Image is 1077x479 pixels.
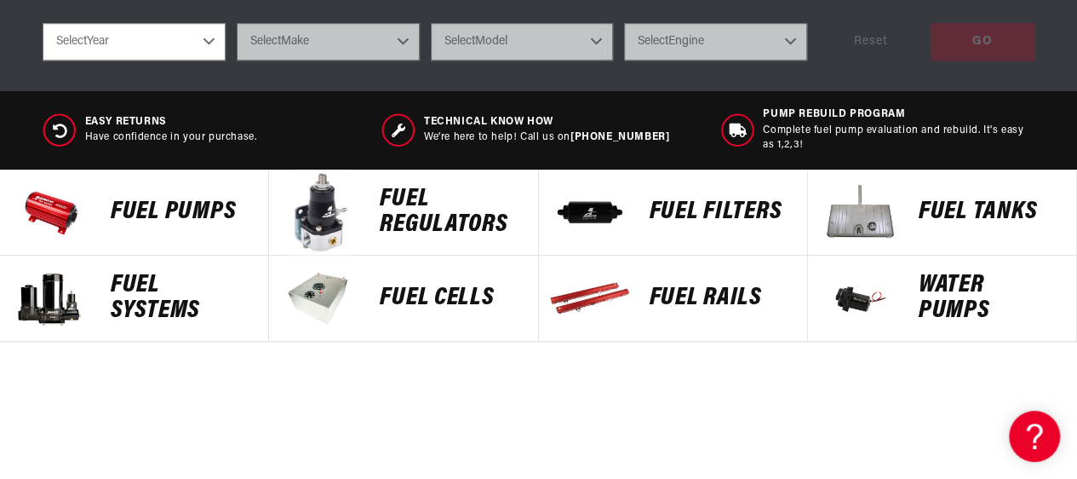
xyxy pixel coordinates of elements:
p: Fuel Tanks [919,199,1059,225]
select: Year [43,23,226,61]
img: Fuel Systems [9,256,94,341]
img: FUEL FILTERS [547,170,633,255]
p: FUEL REGULATORS [380,187,520,238]
span: Easy Returns [85,115,257,130]
p: FUEL Cells [380,286,520,311]
a: Fuel Tanks Fuel Tanks [808,170,1077,256]
img: Fuel Tanks [816,170,902,255]
img: Water Pumps [816,256,902,341]
a: FUEL Rails FUEL Rails [539,256,808,342]
img: FUEL Rails [547,256,633,341]
select: Engine [624,23,807,61]
p: Fuel Pumps [111,199,251,225]
select: Make [237,23,420,61]
p: Have confidence in your purchase. [85,130,257,145]
p: We’re here to help! Call us on [424,130,669,145]
span: Pump Rebuild program [763,107,1034,122]
a: [PHONE_NUMBER] [570,132,669,142]
a: FUEL FILTERS FUEL FILTERS [539,170,808,256]
p: Water Pumps [919,273,1059,324]
p: Complete fuel pump evaluation and rebuild. It's easy as 1,2,3! [763,124,1034,153]
a: Water Pumps Water Pumps [808,256,1077,342]
span: Technical Know How [424,115,669,130]
p: Fuel Systems [111,273,251,324]
a: FUEL REGULATORS FUEL REGULATORS [269,170,538,256]
p: FUEL Rails [650,286,790,311]
img: Fuel Pumps [9,170,94,255]
img: FUEL Cells [278,256,363,341]
select: Model [431,23,614,61]
a: FUEL Cells FUEL Cells [269,256,538,342]
img: FUEL REGULATORS [278,170,363,255]
p: FUEL FILTERS [650,199,790,225]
